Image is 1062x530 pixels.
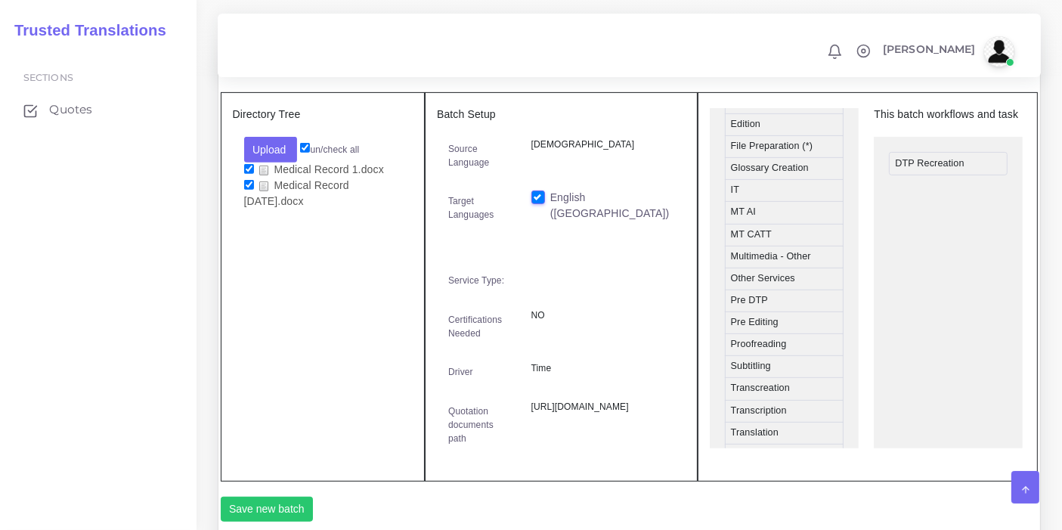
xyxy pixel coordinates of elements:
[725,333,844,356] li: Proofreading
[4,21,166,39] h2: Trusted Translations
[531,308,674,324] p: NO
[725,422,844,445] li: Translation
[23,72,73,83] span: Sections
[725,179,844,202] li: IT
[725,355,844,378] li: Subtitling
[725,224,844,246] li: MT CATT
[725,246,844,268] li: Multimedia - Other
[300,143,310,153] input: un/check all
[221,497,314,522] button: Save new batch
[725,268,844,290] li: Other Services
[883,44,976,54] span: [PERSON_NAME]
[725,201,844,224] li: MT AI
[725,135,844,158] li: File Preparation (*)
[4,18,166,43] a: Trusted Translations
[254,163,389,177] a: Medical Record 1.docx
[244,178,349,209] a: Medical Record [DATE].docx
[531,399,674,415] p: [URL][DOMAIN_NAME]
[531,137,674,153] p: [DEMOGRAPHIC_DATA]
[448,274,504,287] label: Service Type:
[448,313,509,340] label: Certifications Needed
[725,290,844,312] li: Pre DTP
[725,157,844,180] li: Glossary Creation
[725,444,844,466] li: TTQA (*)
[725,311,844,334] li: Pre Editing
[300,143,359,157] label: un/check all
[550,190,674,222] label: English ([GEOGRAPHIC_DATA])
[11,94,185,126] a: Quotes
[244,137,298,163] button: Upload
[874,108,1023,121] h5: This batch workflows and task
[233,108,413,121] h5: Directory Tree
[49,101,92,118] span: Quotes
[725,400,844,423] li: Transcription
[725,113,844,136] li: Edition
[889,152,1008,175] li: DTP Recreation
[531,361,674,377] p: Time
[984,36,1014,67] img: avatar
[448,404,509,445] label: Quotation documents path
[448,194,509,222] label: Target Languages
[725,377,844,400] li: Transcreation
[875,36,1020,67] a: [PERSON_NAME]avatar
[448,365,473,379] label: Driver
[448,142,509,169] label: Source Language
[437,108,686,121] h5: Batch Setup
